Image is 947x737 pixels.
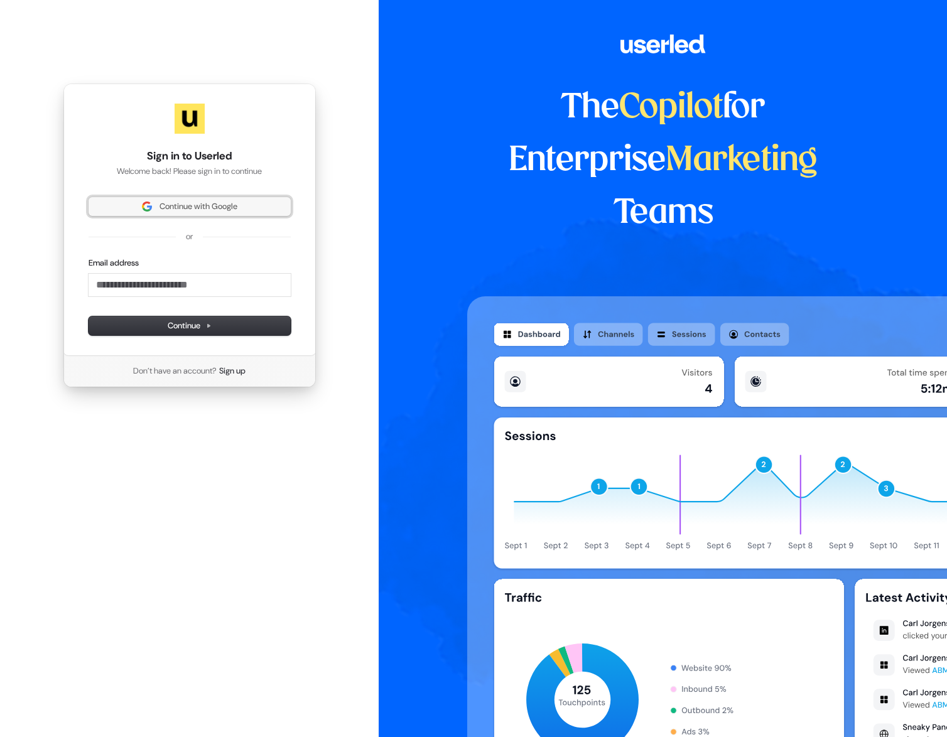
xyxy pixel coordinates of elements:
[89,316,291,335] button: Continue
[89,166,291,177] p: Welcome back! Please sign in to continue
[89,149,291,164] h1: Sign in to Userled
[467,82,860,240] h1: The for Enterprise Teams
[666,144,818,177] span: Marketing
[160,201,237,212] span: Continue with Google
[133,365,217,377] span: Don’t have an account?
[619,92,723,124] span: Copilot
[175,104,205,134] img: Userled
[219,365,246,377] a: Sign up
[142,202,152,212] img: Sign in with Google
[168,320,212,331] span: Continue
[89,257,139,269] label: Email address
[186,231,193,242] p: or
[89,197,291,216] button: Sign in with GoogleContinue with Google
